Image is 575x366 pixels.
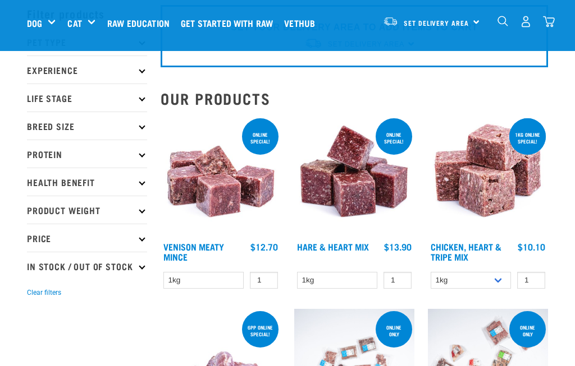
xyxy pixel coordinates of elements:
p: Price [27,224,147,252]
div: ONLINE SPECIAL! [376,126,412,150]
a: Cat [67,16,81,30]
p: In Stock / Out Of Stock [27,252,147,280]
a: Chicken, Heart & Tripe Mix [431,244,501,259]
p: Health Benefit [27,168,147,196]
a: Get started with Raw [178,1,281,45]
img: home-icon-1@2x.png [498,16,508,26]
h2: Our Products [161,90,548,107]
div: ONLINE SPECIAL! [242,126,279,150]
img: van-moving.png [383,16,398,26]
div: 1kg online special! [509,126,546,150]
div: ONLINE ONLY [376,319,412,342]
input: 1 [517,272,545,289]
div: $12.70 [250,242,278,252]
a: Venison Meaty Mince [163,244,224,259]
input: 1 [250,272,278,289]
p: Product Weight [27,196,147,224]
p: Protein [27,140,147,168]
button: Clear filters [27,288,61,298]
div: 6pp online special! [242,319,279,342]
img: Pile Of Cubed Hare Heart For Pets [294,116,414,236]
div: $10.10 [518,242,545,252]
img: home-icon@2x.png [543,16,555,27]
div: $13.90 [384,242,412,252]
a: Vethub [281,1,323,45]
a: Hare & Heart Mix [297,244,369,249]
p: Experience [27,55,147,84]
a: Dog [27,16,42,30]
p: Life Stage [27,84,147,112]
span: Set Delivery Area [404,21,469,25]
div: Online Only [509,319,546,342]
p: Breed Size [27,112,147,140]
a: Raw Education [104,1,178,45]
img: user.png [520,16,532,27]
input: 1 [384,272,412,289]
img: 1062 Chicken Heart Tripe Mix 01 [428,116,548,236]
img: 1117 Venison Meat Mince 01 [161,116,281,236]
